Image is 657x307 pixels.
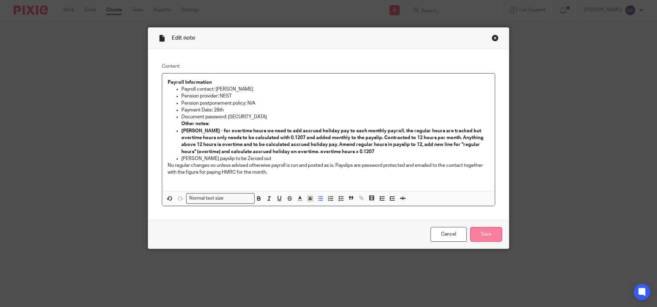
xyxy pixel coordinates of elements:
[168,80,212,85] strong: Payroll Information
[181,86,489,93] p: Payroll contact: [PERSON_NAME]
[162,63,495,70] label: Content
[168,162,489,176] p: No regular changes so unless advised otherwise payroll is run and posted as is. Payslips are pass...
[181,121,209,126] strong: Other notes:
[172,35,195,41] span: Edit note
[492,35,499,41] div: Close this dialog window
[181,155,489,162] p: [PERSON_NAME] payslip to be Zeroed out
[470,227,502,242] input: Save
[181,100,489,107] p: Pension postponement policy: N/A
[181,107,489,114] p: Payment Date: 28th
[430,227,467,242] a: Cancel
[226,195,250,202] input: Search for option
[188,195,225,202] span: Normal text size
[181,129,485,154] strong: [PERSON_NAME] - for overtime hours we need to add accrued holiday pay to each monthly payroll. th...
[186,193,255,204] div: Search for option
[181,93,489,99] p: Pension provider: NEST
[181,114,489,120] p: Document password: [SECURITY_DATA]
